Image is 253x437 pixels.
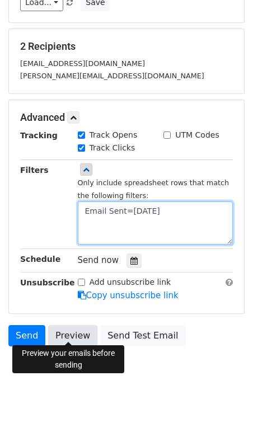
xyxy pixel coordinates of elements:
[12,345,124,373] div: Preview your emails before sending
[90,276,171,288] label: Add unsubscribe link
[100,325,185,346] a: Send Test Email
[8,325,45,346] a: Send
[20,166,49,175] strong: Filters
[20,72,204,80] small: [PERSON_NAME][EMAIL_ADDRESS][DOMAIN_NAME]
[20,278,75,287] strong: Unsubscribe
[90,129,138,141] label: Track Opens
[20,255,60,264] strong: Schedule
[78,178,229,200] small: Only include spreadsheet rows that match the following filters:
[20,131,58,140] strong: Tracking
[175,129,219,141] label: UTM Codes
[197,383,253,437] iframe: Chat Widget
[78,290,179,300] a: Copy unsubscribe link
[20,111,233,124] h5: Advanced
[20,40,233,53] h5: 2 Recipients
[90,142,135,154] label: Track Clicks
[48,325,97,346] a: Preview
[78,255,119,265] span: Send now
[20,59,145,68] small: [EMAIL_ADDRESS][DOMAIN_NAME]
